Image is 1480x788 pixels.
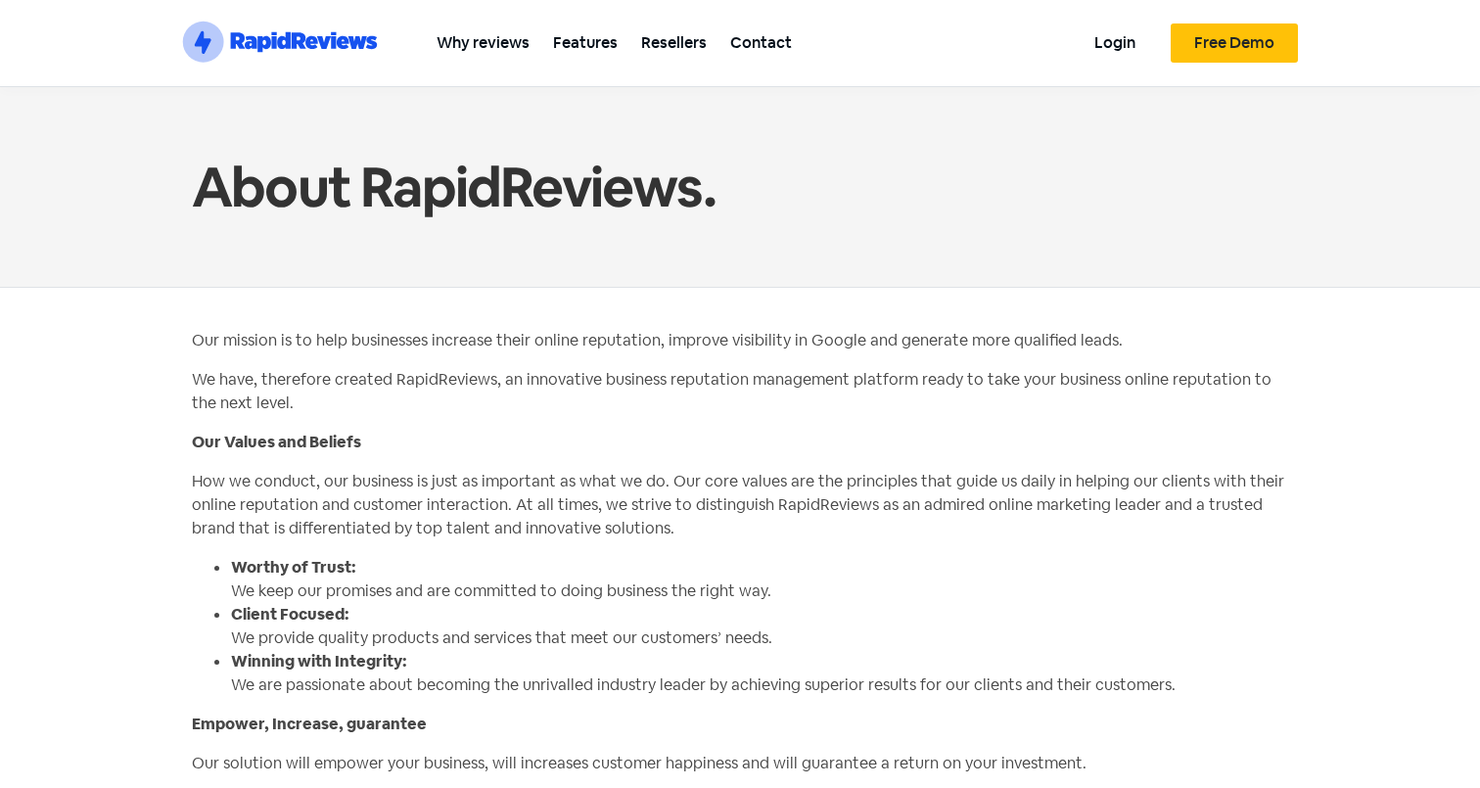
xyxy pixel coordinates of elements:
p: Our solution will empower your business, will increases customer happiness and will guarantee a r... [192,752,1288,775]
span: Free Demo [1194,35,1274,51]
p: Our mission is to help businesses increase their online reputation, improve visibility in Google ... [192,329,1288,352]
li: We are passionate about becoming the unrivalled industry leader by achieving superior results for... [231,650,1288,697]
a: Features [541,21,629,65]
a: Contact [718,21,804,65]
b: Empower, Increase, guarantee [192,714,427,734]
a: Why reviews [425,21,541,65]
li: We provide quality products and services that meet our customers’ needs. [231,603,1288,650]
h2: About RapidReviews. [192,160,730,214]
b: Client Focused: [231,604,349,625]
p: We have, therefore created RapidReviews, an innovative business reputation management platform re... [192,368,1288,415]
a: Free Demo [1171,23,1298,63]
a: Resellers [629,21,718,65]
b: Winning with Integrity: [231,651,407,672]
b: Worthy of Trust: [231,557,356,578]
p: How we conduct, our business is just as important as what we do. Our core values are the principl... [192,470,1288,540]
li: We keep our promises and are committed to doing business the right way. [231,556,1288,603]
b: Our Values and Beliefs [192,432,361,452]
a: Login [1083,21,1147,65]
